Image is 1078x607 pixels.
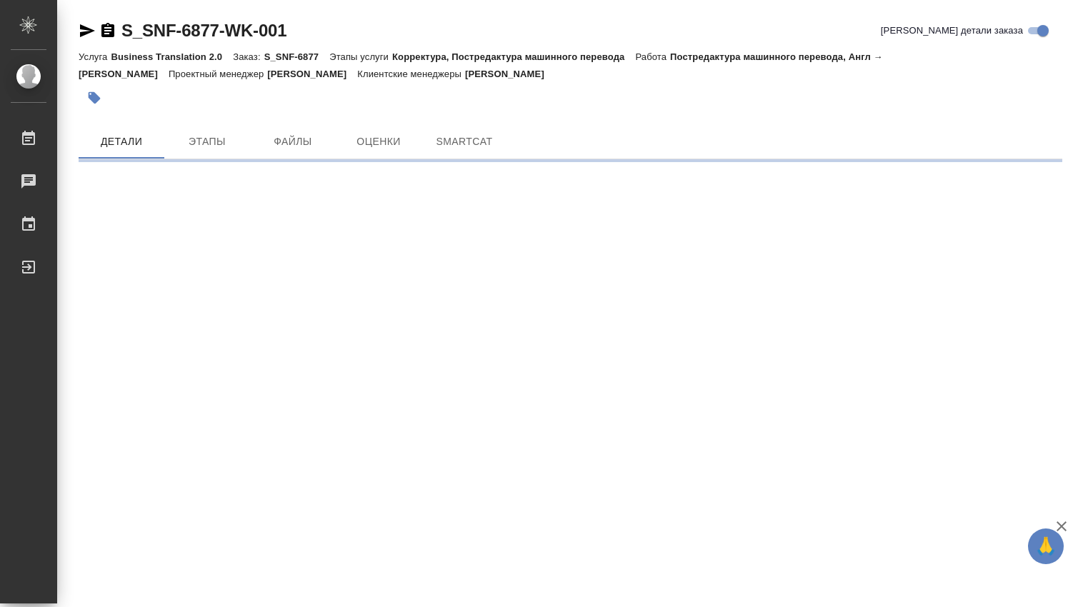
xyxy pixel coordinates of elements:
[635,51,670,62] p: Работа
[259,133,327,151] span: Файлы
[357,69,465,79] p: Клиентские менеджеры
[1034,531,1058,561] span: 🙏
[465,69,555,79] p: [PERSON_NAME]
[121,21,286,40] a: S_SNF-6877-WK-001
[430,133,499,151] span: SmartCat
[173,133,241,151] span: Этапы
[1028,528,1064,564] button: 🙏
[267,69,357,79] p: [PERSON_NAME]
[881,24,1023,38] span: [PERSON_NAME] детали заказа
[392,51,635,62] p: Корректура, Постредактура машинного перевода
[344,133,413,151] span: Оценки
[79,22,96,39] button: Скопировать ссылку для ЯМессенджера
[264,51,330,62] p: S_SNF-6877
[329,51,392,62] p: Этапы услуги
[87,133,156,151] span: Детали
[79,51,111,62] p: Услуга
[169,69,267,79] p: Проектный менеджер
[111,51,233,62] p: Business Translation 2.0
[233,51,264,62] p: Заказ:
[79,82,110,114] button: Добавить тэг
[99,22,116,39] button: Скопировать ссылку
